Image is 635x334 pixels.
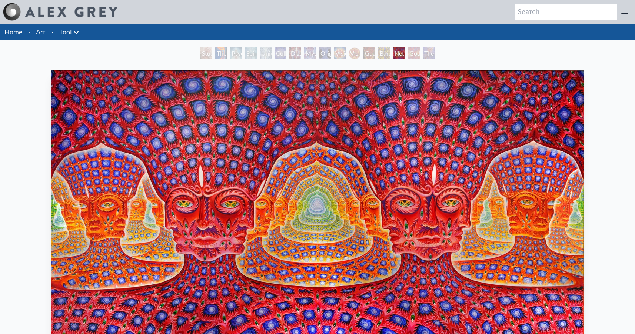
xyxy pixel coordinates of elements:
[260,47,272,59] div: Universal Mind Lattice
[245,47,257,59] div: Spiritual Energy System
[59,27,72,37] a: Tool
[4,28,22,36] a: Home
[215,47,227,59] div: The Torch
[423,47,435,59] div: The Great Turn
[515,4,617,20] input: Search
[200,47,212,59] div: Study for the Great Turn
[319,47,331,59] div: Original Face
[230,47,242,59] div: Psychic Energy System
[304,47,316,59] div: Mystic Eye
[36,27,46,37] a: Art
[334,47,346,59] div: Vision Crystal
[289,47,301,59] div: Dissectional Art for Tool's Lateralus CD
[275,47,286,59] div: Collective Vision
[378,47,390,59] div: Bardo Being
[25,24,33,40] li: ·
[393,47,405,59] div: Net of Being
[349,47,360,59] div: Vision Crystal Tondo
[408,47,420,59] div: Godself
[363,47,375,59] div: Guardian of Infinite Vision
[49,24,56,40] li: ·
